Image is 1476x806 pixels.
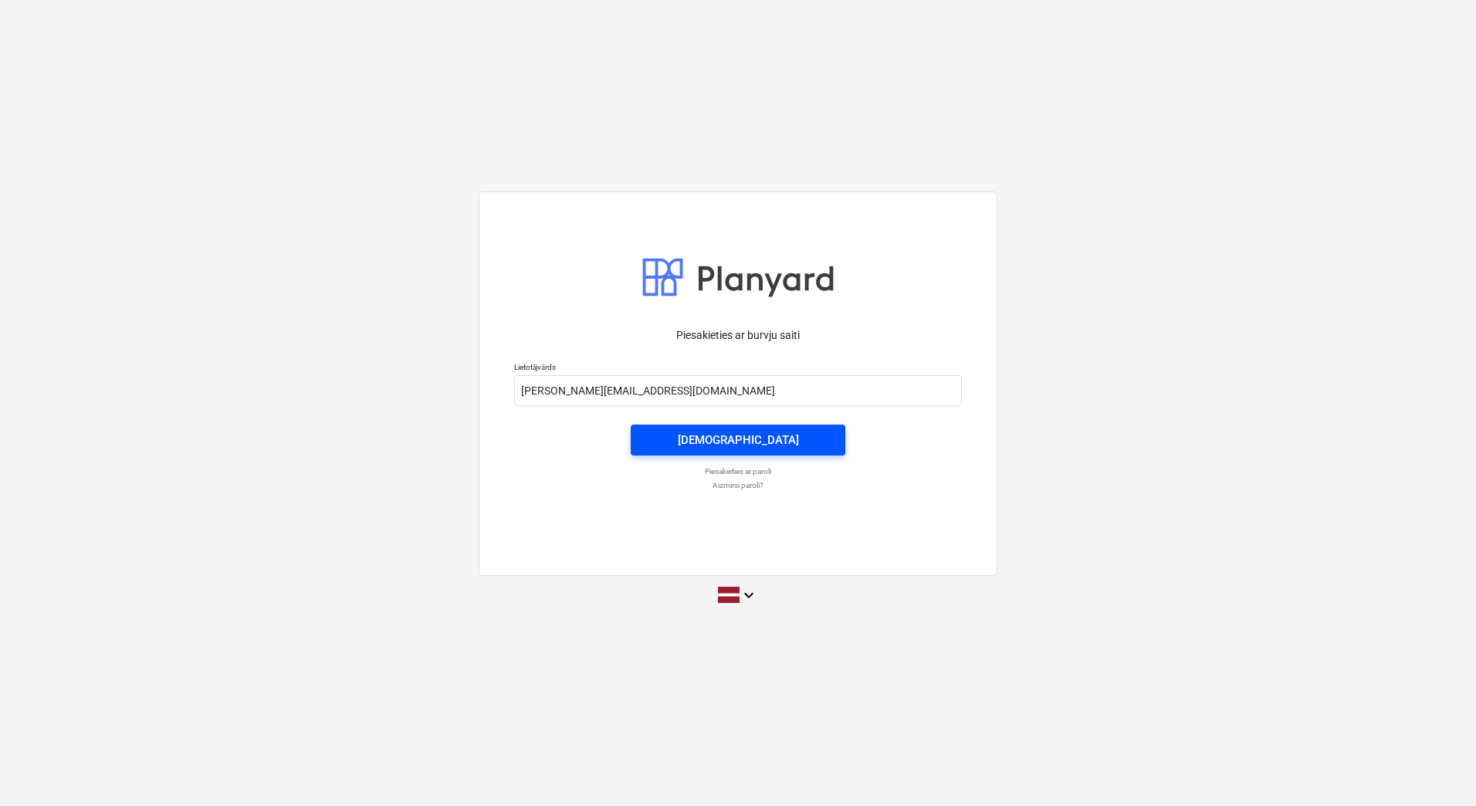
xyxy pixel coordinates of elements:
a: Aizmirsi paroli? [506,480,970,490]
p: Piesakieties ar burvju saiti [514,327,962,344]
div: [DEMOGRAPHIC_DATA] [678,430,799,450]
p: Lietotājvārds [514,362,962,375]
a: Piesakieties ar paroli [506,466,970,476]
input: Lietotājvārds [514,375,962,406]
i: keyboard_arrow_down [740,586,758,604]
button: [DEMOGRAPHIC_DATA] [631,425,845,455]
